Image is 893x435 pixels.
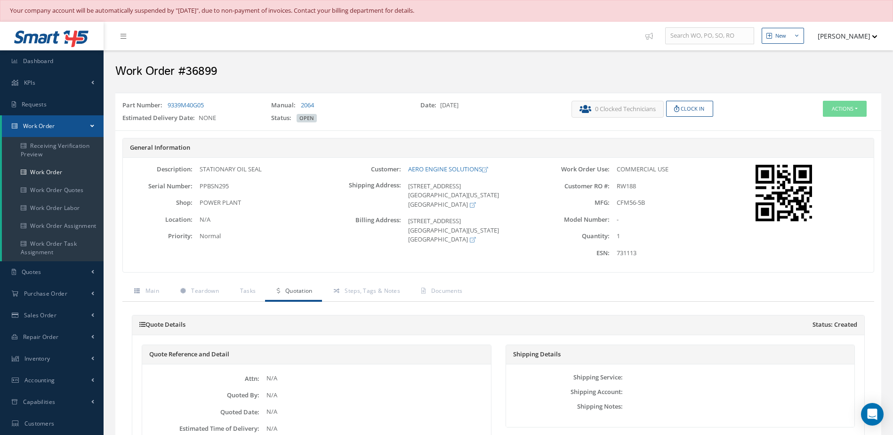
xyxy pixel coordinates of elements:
label: Date: [420,101,440,110]
div: N/A [193,215,331,225]
span: Requests [22,100,47,108]
h5: Shipping Details [513,351,848,358]
div: STATIONARY OIL SEAL [193,165,331,174]
label: Priority: [123,233,193,240]
div: NONE [115,113,264,127]
label: Shipping Notes: [508,403,623,410]
span: Inventory [24,354,50,362]
div: N/A [259,424,489,434]
button: [PERSON_NAME] [809,27,877,45]
input: Search WO, PO, SO, RO [665,27,754,44]
h5: Quote Reference and Detail [149,351,484,358]
span: Repair Order [23,333,59,341]
div: N/A [259,374,489,383]
span: Main [145,287,159,295]
a: Quote Details [139,320,185,329]
a: 2064 [301,101,314,109]
label: Status: [271,113,295,123]
a: Work Order Quotes [2,181,104,199]
span: Customers [24,419,55,427]
button: New [762,28,804,44]
span: Quotes [22,268,41,276]
a: Main [122,282,169,302]
label: Work Order Use: [540,166,610,173]
div: 1 [610,232,748,241]
label: Shop: [123,199,193,206]
div: POWER PLANT [193,198,331,208]
label: Part Number: [122,101,166,110]
a: Steps, Tags & Notes [322,282,410,302]
span: Sales Order [24,311,56,319]
label: Quantity: [540,233,610,240]
button: Clock In [666,101,713,117]
label: Quoted Date: [145,409,259,416]
label: Quoted By: [145,392,259,399]
a: Receiving Verification Preview [2,137,104,163]
span: Teardown [191,287,218,295]
a: Teardown [169,282,228,302]
h5: General Information [130,144,867,152]
a: Work Order Task Assignment [2,235,104,261]
label: Model Number: [540,216,610,223]
a: Show Tips [641,22,665,50]
div: COMMERCIAL USE [610,165,748,174]
a: Tasks [228,282,265,302]
label: MFG: [540,199,610,206]
label: Customer RO #: [540,183,610,190]
span: RW188 [617,182,636,190]
a: 9339M40G05 [168,101,204,109]
label: Location: [123,216,193,223]
div: [STREET_ADDRESS] [GEOGRAPHIC_DATA][US_STATE] [GEOGRAPHIC_DATA] [401,182,540,209]
label: Description: [123,166,193,173]
img: barcode work-order:23725 [756,165,812,221]
span: PPBSN295 [200,182,229,190]
button: 0 Clocked Technicians [571,101,664,118]
a: Quotation [265,282,322,302]
label: ESN: [540,250,610,257]
a: Documents [410,282,472,302]
a: AERO ENGINE SOLUTIONS [408,165,488,173]
a: Work Order [2,163,104,181]
span: Steps, Tags & Notes [345,287,400,295]
label: Estimated Delivery Date: [122,113,199,123]
a: Work Order [2,115,104,137]
a: Work Order Assignment [2,217,104,235]
label: Shipping Account: [508,388,623,395]
div: Open Intercom Messenger [861,403,884,426]
span: Capabilities [23,398,56,406]
span: OPEN [297,114,317,122]
div: Normal [193,232,331,241]
span: Dashboard [23,57,54,65]
div: 731113 [610,249,748,258]
div: CFM56-5B [610,198,748,208]
span: Tasks [240,287,256,295]
div: N/A [259,391,489,400]
span: Status: Created [813,321,857,329]
label: Shipping Address: [331,182,401,209]
span: Quotation [285,287,313,295]
label: Shipping Service: [508,374,623,381]
div: N/A [259,407,489,417]
label: Attn: [145,375,259,382]
span: Accounting [24,376,55,384]
label: Manual: [271,101,299,110]
button: Actions [823,101,867,117]
label: Estimated Time of Delivery: [145,425,259,432]
div: New [775,32,786,40]
div: [DATE] [413,101,562,114]
div: - [610,215,748,225]
h2: Work Order #36899 [115,64,881,79]
span: Purchase Order [24,290,67,298]
a: Work Order Labor [2,199,104,217]
span: KPIs [24,79,35,87]
span: 0 Clocked Technicians [595,105,656,114]
label: Serial Number: [123,183,193,190]
span: Documents [431,287,463,295]
div: [STREET_ADDRESS] [GEOGRAPHIC_DATA][US_STATE] [GEOGRAPHIC_DATA] [401,217,540,244]
label: Billing Address: [331,217,401,244]
span: Work Order [23,122,55,130]
label: Customer: [331,166,401,173]
div: Your company account will be automatically suspended by "[DATE]", due to non-payment of invoices.... [10,6,883,16]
